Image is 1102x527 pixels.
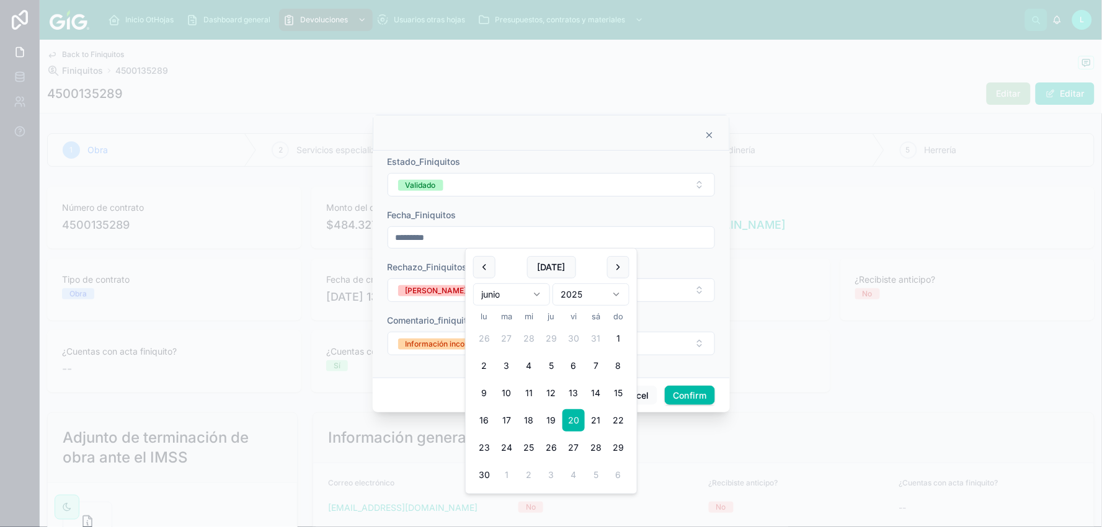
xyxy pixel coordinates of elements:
[518,311,540,322] th: miércoles
[388,173,715,197] button: Select Button
[540,409,562,432] button: jueves, 19 de junio de 2025
[473,311,495,322] th: lunes
[518,464,540,486] button: miércoles, 2 de julio de 2025
[473,464,495,486] button: lunes, 30 de junio de 2025
[495,355,518,377] button: martes, 3 de junio de 2025
[495,382,518,404] button: martes, 10 de junio de 2025
[607,409,629,432] button: domingo, 22 de junio de 2025
[540,311,562,322] th: jueves
[562,436,585,459] button: viernes, 27 de junio de 2025
[585,355,607,377] button: sábado, 7 de junio de 2025
[540,436,562,459] button: jueves, 26 de junio de 2025
[607,464,629,486] button: domingo, 6 de julio de 2025
[562,327,585,350] button: viernes, 30 de mayo de 2025
[540,327,562,350] button: jueves, 29 de mayo de 2025
[562,311,585,322] th: viernes
[518,355,540,377] button: miércoles, 4 de junio de 2025
[495,327,518,350] button: martes, 27 de mayo de 2025
[540,464,562,486] button: jueves, 3 de julio de 2025
[518,327,540,350] button: miércoles, 28 de mayo de 2025
[585,464,607,486] button: sábado, 5 de julio de 2025
[585,436,607,459] button: sábado, 28 de junio de 2025
[388,156,461,167] span: Estado_Finiquitos
[562,382,585,404] button: viernes, 13 de junio de 2025
[562,464,585,486] button: viernes, 4 de julio de 2025
[562,409,585,432] button: viernes, 20 de junio de 2025, selected
[540,382,562,404] button: jueves, 12 de junio de 2025
[406,339,487,350] div: Información incorrecta
[495,464,518,486] button: martes, 1 de julio de 2025
[607,311,629,322] th: domingo
[495,436,518,459] button: martes, 24 de junio de 2025
[585,382,607,404] button: sábado, 14 de junio de 2025
[665,386,714,405] button: Confirm
[388,262,468,272] span: Rechazo_Finiquitos
[388,315,478,325] span: Comentario_finiquitos
[518,436,540,459] button: miércoles, 25 de junio de 2025
[406,285,467,296] div: [PERSON_NAME]
[607,327,629,350] button: domingo, 1 de junio de 2025
[473,311,629,486] table: junio 2025
[388,332,715,355] button: Select Button
[495,409,518,432] button: martes, 17 de junio de 2025
[388,210,456,220] span: Fecha_Finiquitos
[518,409,540,432] button: miércoles, 18 de junio de 2025
[473,409,495,432] button: lunes, 16 de junio de 2025
[607,436,629,459] button: domingo, 29 de junio de 2025
[562,355,585,377] button: viernes, 6 de junio de 2025
[518,382,540,404] button: miércoles, 11 de junio de 2025
[473,382,495,404] button: lunes, 9 de junio de 2025
[473,355,495,377] button: lunes, 2 de junio de 2025
[585,311,607,322] th: sábado
[473,327,495,350] button: lunes, 26 de mayo de 2025
[495,311,518,322] th: martes
[607,355,629,377] button: domingo, 8 de junio de 2025
[388,278,715,302] button: Select Button
[473,436,495,459] button: lunes, 23 de junio de 2025
[406,180,436,191] div: Validado
[585,409,607,432] button: sábado, 21 de junio de 2025
[527,256,576,278] button: [DATE]
[585,327,607,350] button: sábado, 31 de mayo de 2025
[540,355,562,377] button: jueves, 5 de junio de 2025
[607,382,629,404] button: domingo, 15 de junio de 2025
